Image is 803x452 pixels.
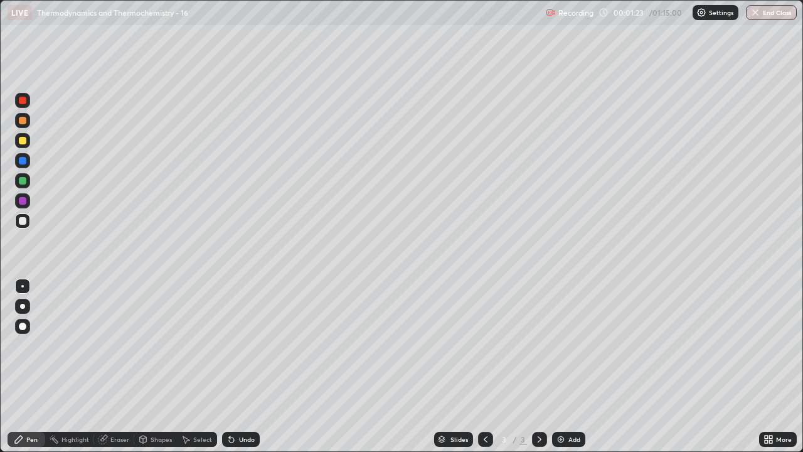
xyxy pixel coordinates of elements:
p: Settings [709,9,733,16]
img: recording.375f2c34.svg [546,8,556,18]
div: 3 [498,436,511,443]
p: Thermodynamics and Thermochemistry - 16 [37,8,188,18]
img: class-settings-icons [696,8,706,18]
div: Add [568,436,580,443]
div: 3 [519,434,527,445]
div: Pen [26,436,38,443]
div: Undo [239,436,255,443]
p: LIVE [11,8,28,18]
div: Slides [450,436,468,443]
div: Shapes [151,436,172,443]
div: / [513,436,517,443]
img: add-slide-button [556,434,566,444]
button: End Class [746,5,797,20]
p: Recording [558,8,593,18]
div: Highlight [61,436,89,443]
div: More [776,436,792,443]
div: Select [193,436,212,443]
img: end-class-cross [750,8,760,18]
div: Eraser [110,436,129,443]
